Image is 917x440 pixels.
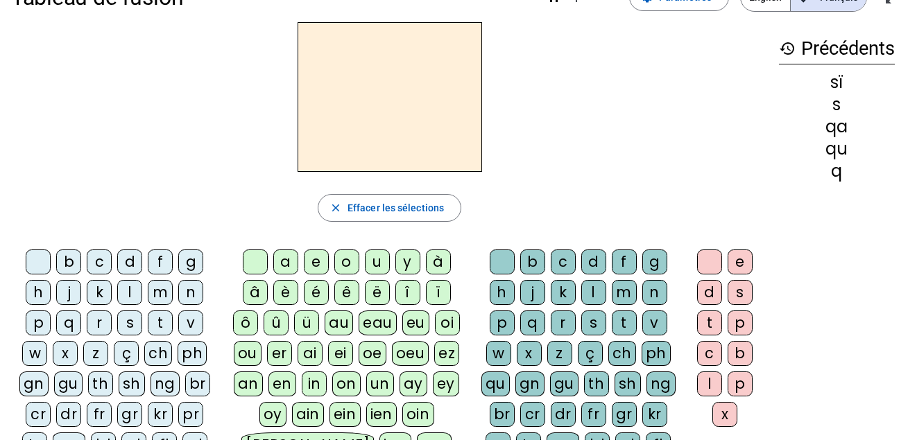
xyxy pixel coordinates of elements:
div: ç [114,341,139,366]
div: c [551,249,576,274]
div: oi [435,310,460,335]
div: b [520,249,545,274]
div: e [728,249,753,274]
div: x [712,402,737,427]
div: u [365,249,390,274]
div: d [581,249,606,274]
div: x [517,341,542,366]
div: ch [144,341,172,366]
div: eu [402,310,429,335]
div: v [178,310,203,335]
div: z [547,341,572,366]
div: p [728,310,753,335]
div: t [612,310,637,335]
div: ain [292,402,325,427]
div: é [304,280,329,305]
div: b [728,341,753,366]
div: ou [234,341,262,366]
div: cr [26,402,51,427]
div: ï [426,280,451,305]
div: er [267,341,292,366]
div: ü [294,310,319,335]
div: dr [551,402,576,427]
div: gr [612,402,637,427]
div: ien [366,402,397,427]
div: un [366,371,394,396]
div: ei [328,341,353,366]
div: gn [19,371,49,396]
div: l [117,280,142,305]
div: ph [178,341,207,366]
div: th [88,371,113,396]
div: qa [779,118,895,135]
div: t [697,310,722,335]
div: gn [515,371,545,396]
div: ein [329,402,361,427]
div: pr [178,402,203,427]
div: s [779,96,895,113]
div: s [581,310,606,335]
div: ch [608,341,636,366]
mat-icon: history [779,40,796,57]
div: l [697,371,722,396]
div: a [273,249,298,274]
div: sï [779,74,895,91]
div: e [304,249,329,274]
div: g [178,249,203,274]
div: k [87,280,112,305]
div: br [185,371,210,396]
div: b [56,249,81,274]
div: r [551,310,576,335]
div: z [83,341,108,366]
div: en [268,371,296,396]
div: kr [148,402,173,427]
div: gu [54,371,83,396]
div: ez [434,341,459,366]
div: x [53,341,78,366]
div: au [325,310,353,335]
div: ai [298,341,323,366]
div: h [490,280,515,305]
div: c [87,249,112,274]
div: an [234,371,263,396]
div: kr [642,402,667,427]
div: è [273,280,298,305]
div: ê [334,280,359,305]
div: oy [259,402,286,427]
div: q [520,310,545,335]
div: m [148,280,173,305]
div: ph [642,341,671,366]
h3: Précédents [779,33,895,64]
div: k [551,280,576,305]
div: y [395,249,420,274]
div: î [395,280,420,305]
div: q [56,310,81,335]
div: j [520,280,545,305]
div: qu [779,141,895,157]
div: fr [87,402,112,427]
div: in [302,371,327,396]
div: br [490,402,515,427]
div: p [26,310,51,335]
div: ç [578,341,603,366]
div: h [26,280,51,305]
div: c [697,341,722,366]
div: j [56,280,81,305]
div: oeu [392,341,429,366]
div: oin [402,402,434,427]
div: eau [359,310,397,335]
div: ay [400,371,427,396]
div: ng [151,371,180,396]
div: r [87,310,112,335]
div: ô [233,310,258,335]
div: gu [550,371,579,396]
div: dr [56,402,81,427]
div: à [426,249,451,274]
div: w [486,341,511,366]
span: Effacer les sélections [348,200,444,216]
div: cr [520,402,545,427]
div: n [178,280,203,305]
div: q [779,163,895,179]
div: d [697,280,722,305]
div: â [243,280,268,305]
